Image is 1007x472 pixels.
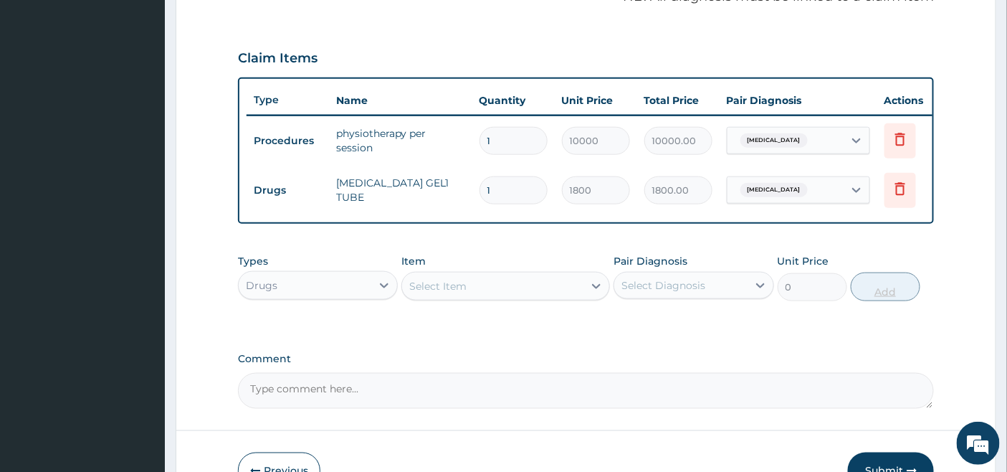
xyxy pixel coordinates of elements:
[75,80,241,99] div: Chat with us now
[472,86,555,115] th: Quantity
[247,87,329,113] th: Type
[247,177,329,204] td: Drugs
[401,254,426,268] label: Item
[7,317,273,367] textarea: Type your message and hit 'Enter'
[329,119,472,162] td: physiotherapy per session
[851,273,920,301] button: Add
[740,183,808,197] span: [MEDICAL_DATA]
[238,255,268,268] label: Types
[246,278,277,293] div: Drugs
[235,7,269,42] div: Minimize live chat window
[83,143,198,288] span: We're online!
[238,51,318,67] h3: Claim Items
[720,86,877,115] th: Pair Diagnosis
[329,169,472,212] td: [MEDICAL_DATA] GEL1 TUBE
[877,86,949,115] th: Actions
[740,133,808,148] span: [MEDICAL_DATA]
[778,254,829,268] label: Unit Price
[27,72,58,108] img: d_794563401_company_1708531726252_794563401
[614,254,687,268] label: Pair Diagnosis
[637,86,720,115] th: Total Price
[409,279,467,293] div: Select Item
[238,353,935,365] label: Comment
[329,86,472,115] th: Name
[621,278,705,293] div: Select Diagnosis
[247,128,329,154] td: Procedures
[555,86,637,115] th: Unit Price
